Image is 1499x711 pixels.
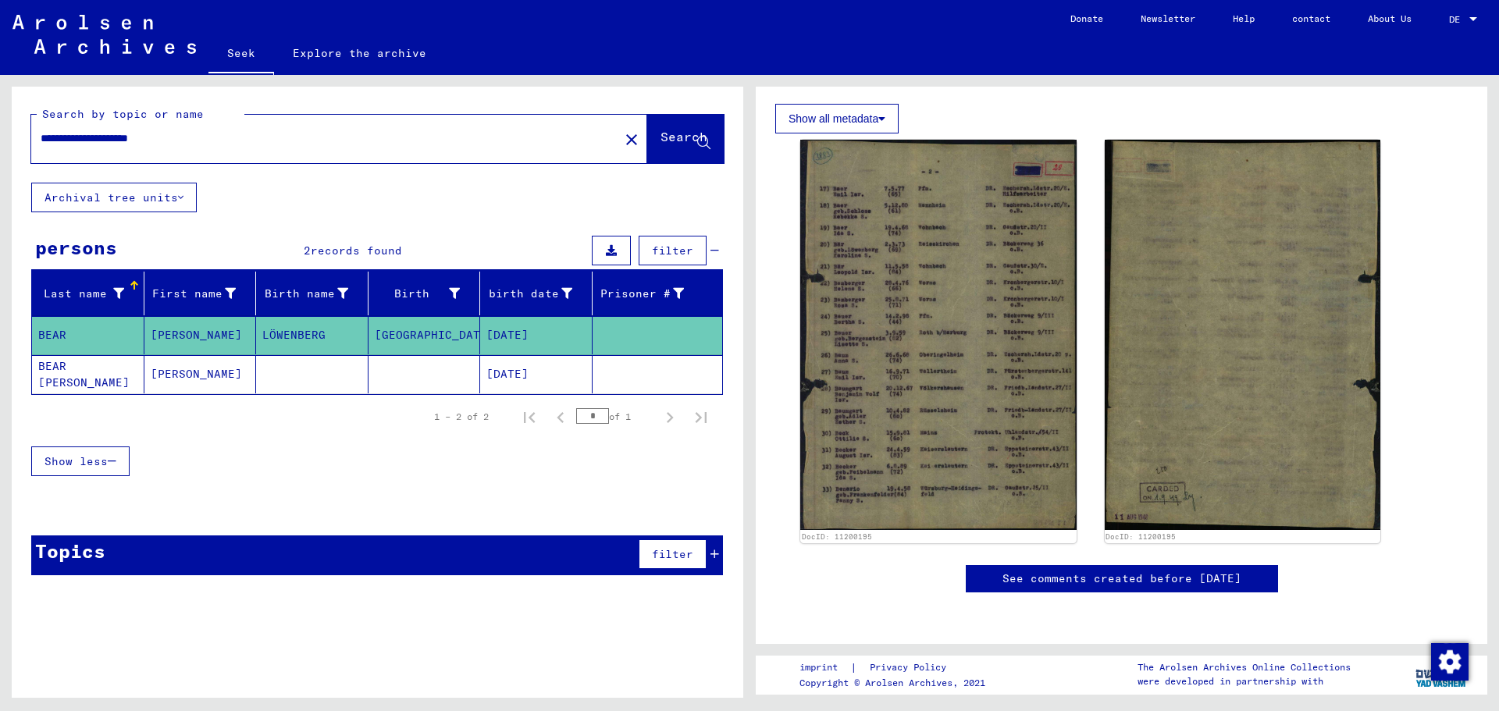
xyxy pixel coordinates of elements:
font: LÖWENBERG [262,328,326,342]
font: Archival tree units [45,190,178,204]
font: Copyright © Arolsen Archives, 2021 [799,677,985,688]
img: 001.jpg [800,140,1077,530]
font: Help [1233,12,1255,24]
mat-header-cell: birth date [480,272,593,315]
mat-header-cell: Birth [369,272,481,315]
font: Search by topic or name [42,107,204,121]
mat-icon: close [622,130,641,149]
div: Last name [38,281,144,306]
font: imprint [799,661,838,673]
font: [PERSON_NAME] [151,367,242,381]
font: Newsletter [1141,12,1195,24]
a: DocID: 11200195 [802,532,872,541]
font: [GEOGRAPHIC_DATA] [375,328,494,342]
font: DE [1449,13,1460,25]
div: First name [151,281,256,306]
font: records found [311,244,402,258]
button: Clear [616,123,647,155]
img: yv_logo.png [1412,655,1471,694]
font: See comments created before [DATE] [1002,571,1241,585]
button: Show all metadata [775,104,899,133]
a: Privacy Policy [857,659,965,676]
img: Arolsen_neg.svg [12,15,196,54]
button: filter [639,236,707,265]
button: Previous page [545,401,576,432]
font: Prisoner # [600,286,671,300]
mat-header-cell: Birth name [256,272,369,315]
font: were developed in partnership with [1138,675,1323,687]
font: [DATE] [486,328,529,342]
font: About Us [1368,12,1412,24]
font: persons [35,236,117,259]
font: Privacy Policy [870,661,946,673]
font: birth date [489,286,559,300]
font: Show less [45,454,108,468]
img: 002.jpg [1105,140,1381,530]
font: Seek [227,46,255,60]
a: Explore the archive [274,34,445,72]
font: Donate [1070,12,1103,24]
font: Last name [44,286,107,300]
a: imprint [799,659,850,676]
font: 2 [304,244,311,258]
font: [PERSON_NAME] [151,328,242,342]
button: Archival tree units [31,183,197,212]
font: of 1 [609,411,631,422]
font: Explore the archive [293,46,426,60]
button: Last page [685,401,717,432]
font: First name [152,286,223,300]
font: Show all metadata [789,112,878,125]
font: Birth [394,286,429,300]
a: DocID: 11200195 [1106,532,1176,541]
font: 1 – 2 of 2 [434,411,489,422]
button: Next page [654,401,685,432]
font: filter [652,547,693,561]
mat-header-cell: First name [144,272,257,315]
mat-header-cell: Last name [32,272,144,315]
font: Birth name [265,286,335,300]
div: Prisoner # [599,281,704,306]
font: BEAR [38,328,66,342]
font: BEAR [PERSON_NAME] [38,359,130,389]
div: birth date [486,281,592,306]
font: The Arolsen Archives Online Collections [1138,661,1351,673]
button: filter [639,539,707,569]
div: Birth name [262,281,368,306]
button: Search [647,115,724,163]
font: | [850,660,857,674]
mat-header-cell: Prisoner # [593,272,723,315]
font: Topics [35,539,105,563]
font: contact [1292,12,1330,24]
font: Search [660,129,707,144]
img: Change consent [1431,643,1469,681]
a: Seek [208,34,274,75]
button: First page [514,401,545,432]
div: Birth [375,281,480,306]
font: [DATE] [486,367,529,381]
button: Show less [31,446,130,476]
a: See comments created before [DATE] [1002,571,1241,587]
font: filter [652,244,693,258]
